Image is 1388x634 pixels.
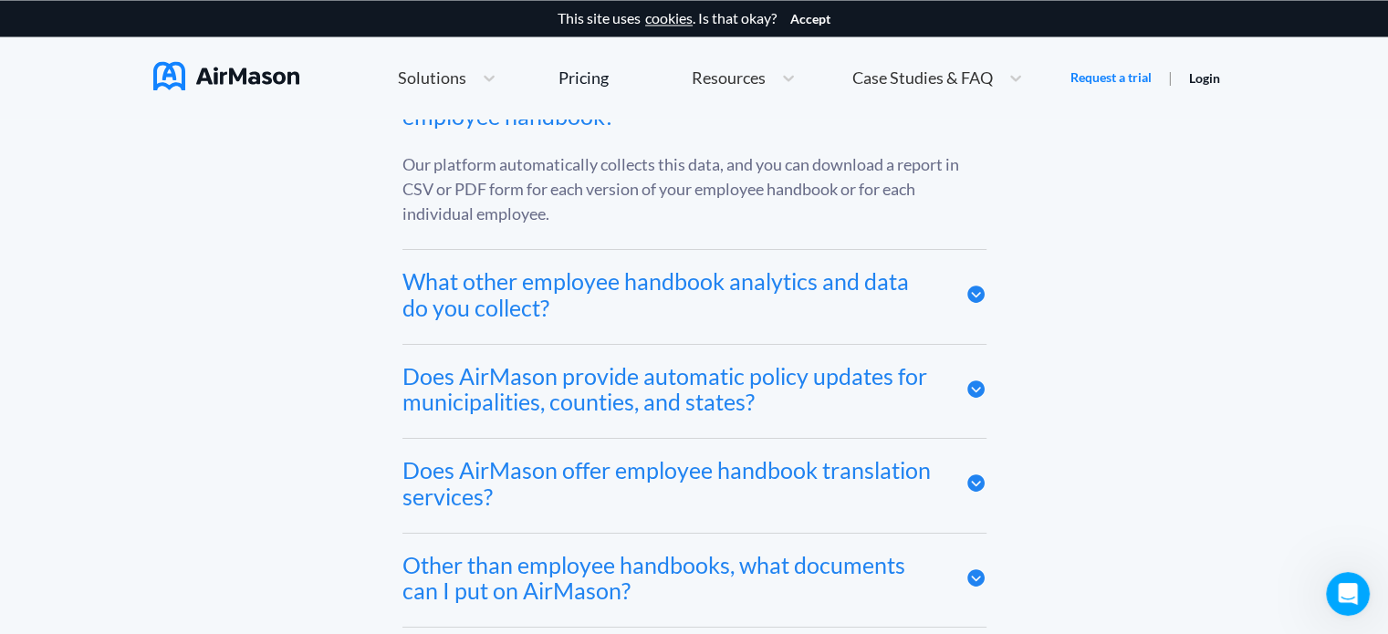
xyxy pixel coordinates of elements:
div: Operator • Just now [29,328,140,339]
img: Profile image for Rose [113,380,128,395]
div: user says… [15,111,350,166]
button: go back [12,7,47,42]
img: Profile image for Holly [102,380,117,395]
a: Pricing [558,61,609,94]
a: cookies [645,10,693,26]
button: Emoji picker [280,494,295,509]
div: Does AirMason offer employee handbook translation services? [402,457,938,510]
div: Our platform automatically collects this data, and you can download a report in CSV or PDF form f... [402,152,986,226]
div: Other than employee handbooks, what documents can I put on AirMason? [402,552,938,605]
span: | [1168,68,1173,86]
div: Waiting for a teammate [18,380,347,395]
span: Resources [692,69,766,86]
div: Does AirMason provide automatic policy updates for municipalities, counties, and states? [402,363,938,416]
input: Your email [30,394,335,441]
span: Case Studies & FAQ [852,69,993,86]
div: Just browsing for now, thanks! [128,111,350,151]
button: Send a message… [309,487,339,516]
a: Login [1189,70,1220,86]
img: Profile image for Holly [78,10,107,39]
div: What other employee handbook analytics and data do you collect? [402,268,938,321]
button: Home [286,7,320,42]
img: Profile image for Rose [103,10,132,39]
textarea: Message… [19,442,346,473]
h1: AirMason [140,9,207,23]
a: Request a trial [1070,68,1152,87]
div: Pricing [558,69,609,86]
div: Close [320,7,353,40]
button: Accept cookies [790,12,830,26]
p: A few hours [154,23,224,41]
iframe: Intercom live chat [1326,572,1370,616]
div: Operator says… [15,195,350,365]
span: Solutions [398,69,466,86]
img: Profile image for Ulysses [91,380,106,395]
div: Enjoy the tour! And if anything sparks a question, we’re only a message away. Thank you for check... [29,206,285,314]
div: Enjoy the tour!And if anything sparks a question, we’re only a message away.Thank you for checkin... [15,195,299,325]
div: Just browsing for now, thanks! [142,122,336,140]
img: Profile image for Ulysses [52,10,81,39]
img: AirMason Logo [153,61,299,90]
div: New messages divider [15,180,350,181]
